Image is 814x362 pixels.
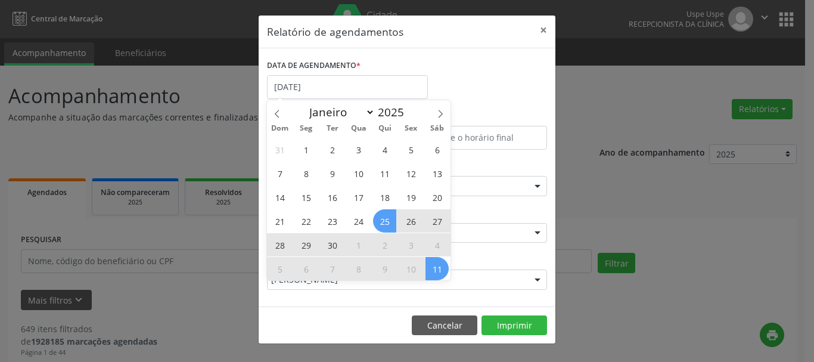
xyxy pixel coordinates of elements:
[347,138,370,161] span: Setembro 3, 2025
[294,185,318,209] span: Setembro 15, 2025
[410,126,547,150] input: Selecione o horário final
[373,185,396,209] span: Setembro 18, 2025
[321,162,344,185] span: Setembro 9, 2025
[294,138,318,161] span: Setembro 1, 2025
[294,257,318,280] span: Outubro 6, 2025
[398,125,424,132] span: Sex
[481,315,547,336] button: Imprimir
[267,75,428,99] input: Selecione uma data ou intervalo
[373,138,396,161] span: Setembro 4, 2025
[321,138,344,161] span: Setembro 2, 2025
[399,185,422,209] span: Setembro 19, 2025
[425,162,449,185] span: Setembro 13, 2025
[268,162,291,185] span: Setembro 7, 2025
[399,209,422,233] span: Setembro 26, 2025
[294,162,318,185] span: Setembro 8, 2025
[321,233,344,256] span: Setembro 30, 2025
[424,125,451,132] span: Sáb
[399,257,422,280] span: Outubro 10, 2025
[267,57,361,75] label: DATA DE AGENDAMENTO
[267,125,293,132] span: Dom
[268,257,291,280] span: Outubro 5, 2025
[410,107,547,126] label: ATÉ
[321,257,344,280] span: Outubro 7, 2025
[303,104,375,120] select: Month
[268,209,291,233] span: Setembro 21, 2025
[425,209,449,233] span: Setembro 27, 2025
[346,125,372,132] span: Qua
[294,233,318,256] span: Setembro 29, 2025
[412,315,477,336] button: Cancelar
[425,185,449,209] span: Setembro 20, 2025
[425,257,449,280] span: Outubro 11, 2025
[373,257,396,280] span: Outubro 9, 2025
[373,209,396,233] span: Setembro 25, 2025
[399,233,422,256] span: Outubro 3, 2025
[399,138,422,161] span: Setembro 5, 2025
[293,125,319,132] span: Seg
[373,162,396,185] span: Setembro 11, 2025
[347,209,370,233] span: Setembro 24, 2025
[319,125,346,132] span: Ter
[321,209,344,233] span: Setembro 23, 2025
[399,162,422,185] span: Setembro 12, 2025
[375,104,414,120] input: Year
[372,125,398,132] span: Qui
[347,257,370,280] span: Outubro 8, 2025
[373,233,396,256] span: Outubro 2, 2025
[294,209,318,233] span: Setembro 22, 2025
[532,16,555,45] button: Close
[347,162,370,185] span: Setembro 10, 2025
[268,233,291,256] span: Setembro 28, 2025
[321,185,344,209] span: Setembro 16, 2025
[268,138,291,161] span: Agosto 31, 2025
[267,24,403,39] h5: Relatório de agendamentos
[268,185,291,209] span: Setembro 14, 2025
[347,233,370,256] span: Outubro 1, 2025
[425,233,449,256] span: Outubro 4, 2025
[425,138,449,161] span: Setembro 6, 2025
[347,185,370,209] span: Setembro 17, 2025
